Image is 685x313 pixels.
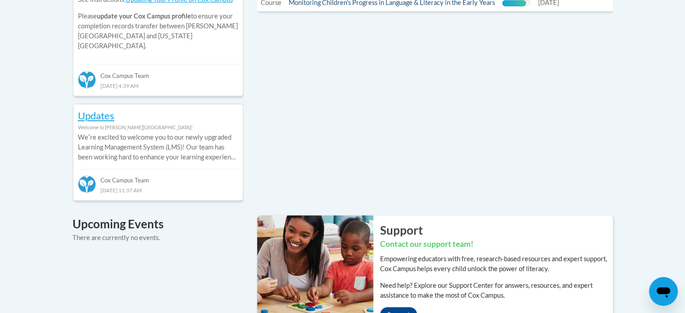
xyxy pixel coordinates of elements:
[73,215,244,233] h4: Upcoming Events
[380,281,613,300] p: Need help? Explore our Support Center for answers, resources, and expert assistance to make the m...
[380,239,613,250] h3: Contact our support team!
[380,222,613,238] h2: Support
[78,81,238,91] div: [DATE] 4:39 AM
[78,175,96,193] img: Cox Campus Team
[78,169,238,185] div: Cox Campus Team
[97,12,191,20] b: update your Cox Campus profile
[78,185,238,195] div: [DATE] 11:37 AM
[380,254,613,274] p: Empowering educators with free, research-based resources and expert support, Cox Campus helps eve...
[78,71,96,89] img: Cox Campus Team
[73,234,160,241] span: There are currently no events.
[78,132,238,162] p: Weʹre excited to welcome you to our newly upgraded Learning Management System (LMS)! Our team has...
[78,122,238,132] div: Welcome to [PERSON_NAME][GEOGRAPHIC_DATA]!
[649,277,678,306] iframe: Button to launch messaging window
[78,64,238,80] div: Cox Campus Team
[78,109,114,122] a: Updates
